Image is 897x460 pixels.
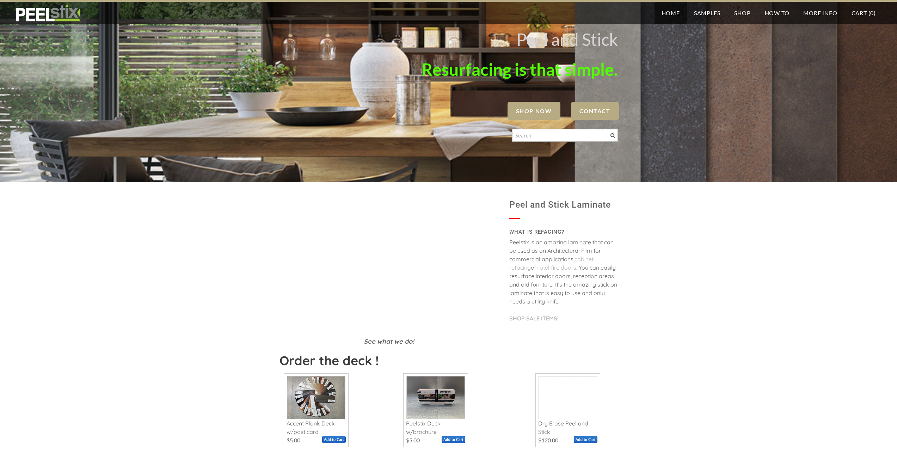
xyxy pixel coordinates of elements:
[536,264,576,271] a: hotel fire doors
[442,436,465,443] input: Submit
[508,102,560,120] a: SHOP NOW
[758,2,797,24] a: How To
[509,256,594,271] a: cabinet refacing
[538,436,541,444] div: $
[574,436,597,443] input: Submit
[796,2,844,24] a: More Info
[516,29,618,49] font: Peel and Stick ​
[509,315,559,322] font: !
[512,129,618,142] input: Search
[655,2,687,24] a: Home
[687,2,727,24] a: Samples
[571,102,619,120] a: Contact
[538,419,597,436] div: Dry Erase Peel and Stick
[727,2,757,24] a: Shop
[509,196,618,213] h1: Peel and Stick Laminate
[279,352,379,368] strong: Order the deck !
[509,226,618,238] h2: WHAT IS REFACING?
[322,436,346,443] input: Submit
[287,419,346,436] div: Accent Plank Deck w/post card
[406,436,409,444] div: $
[610,133,615,138] span: Search
[509,238,618,330] div: Peelstix is an amazing laminate that can be used as an Architectural Film for commercial applicat...
[14,4,82,22] img: REFACE SUPPLIES
[290,436,300,444] div: 5.00
[422,59,618,79] font: Resurfacing is that simple.
[406,419,465,436] div: Peelstix Deck w/brochure
[409,436,420,444] div: 5.00
[844,2,883,24] a: Cart (0)
[364,337,414,345] font: See what we do!
[509,315,557,322] a: SHOP SALE ITEMS
[541,436,558,444] div: 120.00
[870,10,874,16] span: 0
[287,436,290,444] div: $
